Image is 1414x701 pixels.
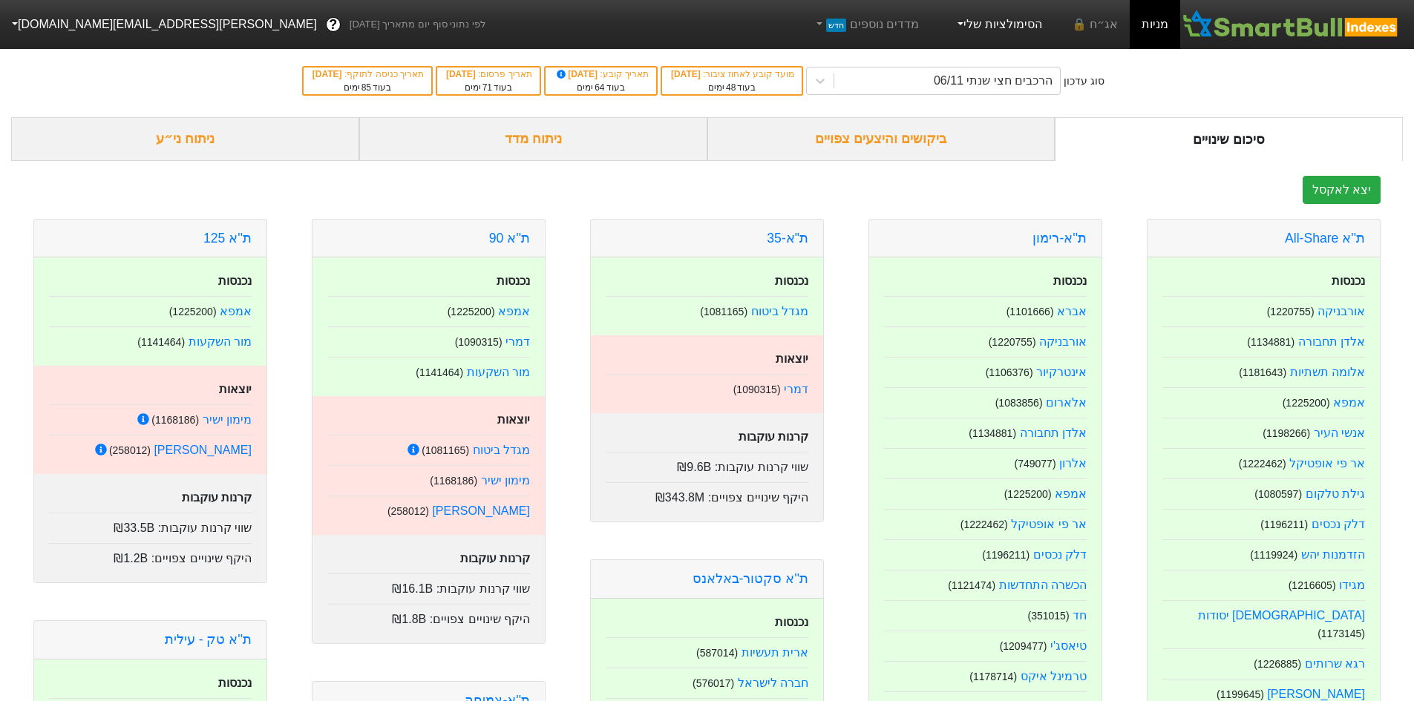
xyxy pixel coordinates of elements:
span: 71 [482,82,492,93]
small: ( 1090315 ) [455,336,503,348]
a: אר פי אופטיקל [1011,518,1087,530]
a: אברא [1057,305,1087,317]
div: ניתוח ני״ע [11,117,359,161]
div: היקף שינויים צפויים : [49,543,252,567]
a: הזדמנות יהש [1301,548,1365,561]
a: חברה לישראל [738,677,808,689]
a: ת''א סקטור-באלאנס [693,571,808,586]
a: אמפא [1055,487,1087,500]
a: ת''א-רימון [1032,231,1087,246]
div: בעוד ימים [670,81,794,94]
span: ₪33.5B [114,521,154,534]
div: היקף שינויים צפויים : [606,482,808,507]
span: ₪16.1B [392,582,433,595]
a: הכשרה התחדשות [999,579,1087,591]
div: סיכום שינויים [1055,117,1403,161]
small: ( 1216605 ) [1289,579,1336,591]
a: מור השקעות [467,366,530,378]
small: ( 1220755 ) [1267,306,1315,317]
a: ארית תעשיות [742,646,808,659]
a: אינטרקיור [1036,366,1087,378]
div: היקף שינויים צפויים : [327,604,530,628]
div: בעוד ימים [445,81,532,94]
a: ת"א-35 [767,231,808,246]
span: חדש [826,19,846,32]
span: 85 [361,82,371,93]
small: ( 1081165 ) [422,444,469,456]
a: דמרי [505,335,530,348]
a: טיאסג'י [1050,639,1087,652]
div: סוג עדכון [1064,73,1104,89]
div: תאריך קובע : [553,68,649,81]
a: אורבניקה [1318,305,1365,317]
strong: נכנסות [497,274,530,287]
strong: יוצאות [497,413,530,426]
a: ת''א טק - עילית [165,632,252,647]
small: ( 1168186 ) [151,414,199,426]
strong: נכנסות [1332,274,1365,287]
a: מימון ישיר [203,413,252,426]
span: ₪343.8M [655,491,704,504]
a: ת''א 90 [489,231,530,246]
div: מועד קובע לאחוז ציבור : [670,68,794,81]
a: טרמינל איקס [1021,670,1087,682]
span: [DATE] [446,69,478,79]
small: ( 1090315 ) [733,384,781,395]
small: ( 258012 ) [387,505,429,517]
small: ( 1106376 ) [986,366,1033,378]
a: אמפא [498,305,530,317]
small: ( 1222462 ) [960,519,1008,530]
div: הרכבים חצי שנתי 06/11 [934,72,1053,90]
a: מימון ישיר [481,474,530,487]
span: [DATE] [671,69,703,79]
a: [PERSON_NAME] [432,504,530,517]
span: ₪1.2B [114,552,148,565]
small: ( 1222462 ) [1239,458,1286,470]
small: ( 1121474 ) [948,579,995,591]
small: ( 1141464 ) [137,336,185,348]
a: מגידו [1339,579,1365,591]
button: יצא לאקסל [1303,176,1381,204]
a: רגא שרותים [1305,657,1365,670]
a: מגדל ביטוח [473,444,530,456]
strong: יוצאות [219,383,252,395]
a: אמפא [1333,396,1365,409]
small: ( 1196211 ) [982,549,1030,561]
a: אר פי אופטיקל [1289,457,1365,470]
small: ( 1198266 ) [1263,427,1310,439]
small: ( 1225200 ) [448,306,495,317]
span: לפי נתוני סוף יום מתאריך [DATE] [350,17,485,32]
small: ( 1119924 ) [1250,549,1297,561]
small: ( 1225200 ) [1283,397,1330,409]
small: ( 1181643 ) [1239,366,1286,378]
small: ( 749077 ) [1014,458,1055,470]
a: [DEMOGRAPHIC_DATA] יסודות [1198,609,1365,622]
small: ( 576017 ) [693,677,734,689]
a: אמפא [220,305,252,317]
div: בעוד ימים [311,81,424,94]
small: ( 587014 ) [696,647,738,659]
a: גילת טלקום [1306,487,1365,500]
small: ( 1080597 ) [1254,488,1302,500]
a: חד [1073,609,1087,622]
a: ת''א 125 [203,231,252,246]
small: ( 1101666 ) [1007,306,1054,317]
small: ( 1141464 ) [416,366,463,378]
a: מדדים נוספיםחדש [807,10,925,39]
small: ( 258012 ) [109,444,151,456]
strong: נכנסות [1053,274,1087,287]
strong: קרנות עוקבות [182,491,252,504]
span: [DATE] [554,69,600,79]
a: [PERSON_NAME] [154,444,252,456]
a: אלדן תחבורה [1020,427,1087,439]
strong: קרנות עוקבות [739,430,808,443]
small: ( 1081165 ) [700,306,747,317]
span: [DATE] [312,69,344,79]
div: ניתוח מדד [359,117,707,161]
small: ( 1225200 ) [1004,488,1052,500]
div: שווי קרנות עוקבות : [606,452,808,476]
small: ( 1178714 ) [969,671,1017,682]
a: אלארום [1046,396,1087,409]
small: ( 1083856 ) [995,397,1043,409]
strong: קרנות עוקבות [460,552,530,565]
